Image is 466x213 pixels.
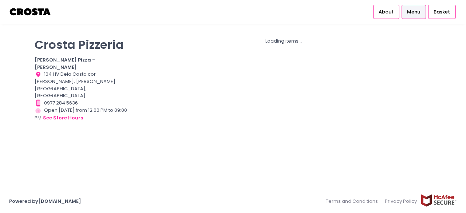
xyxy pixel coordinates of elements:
span: Basket [434,8,450,16]
img: logo [9,5,52,18]
button: see store hours [43,114,83,122]
div: 104 HV Dela Costa cor [PERSON_NAME], [PERSON_NAME][GEOGRAPHIC_DATA], [GEOGRAPHIC_DATA] [35,71,127,99]
span: About [379,8,394,16]
span: Menu [407,8,420,16]
p: Crosta Pizzeria [35,38,127,52]
a: Terms and Conditions [326,194,382,208]
div: Loading items... [136,38,431,45]
a: Menu [402,5,426,19]
a: About [373,5,399,19]
a: Powered by[DOMAIN_NAME] [9,198,81,205]
b: [PERSON_NAME] Pizza - [PERSON_NAME] [35,56,95,71]
div: 0977 284 5636 [35,99,127,107]
img: mcafee-secure [420,194,457,207]
div: Open [DATE] from 12:00 PM to 09:00 PM [35,107,127,122]
a: Privacy Policy [382,194,421,208]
